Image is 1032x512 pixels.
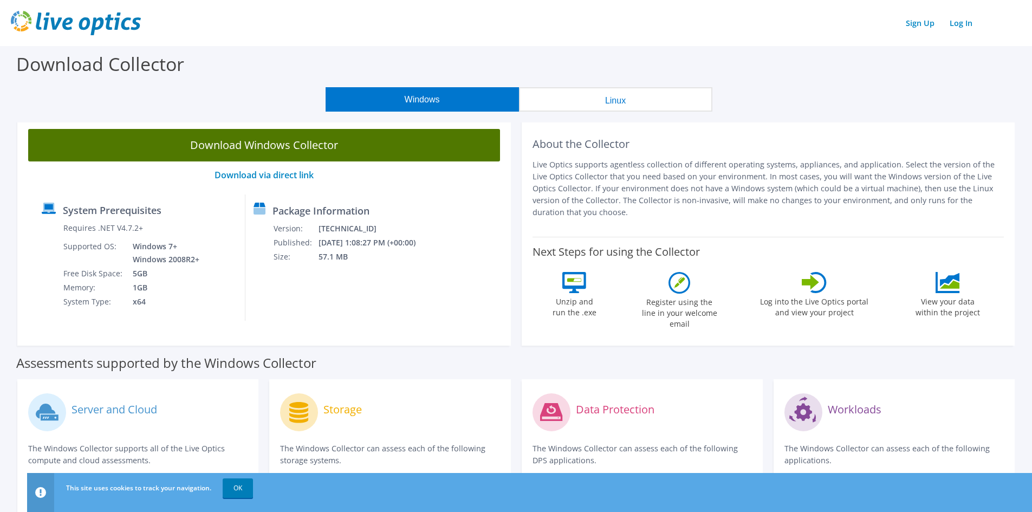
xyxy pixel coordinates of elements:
a: Log In [944,15,978,31]
td: 1GB [125,281,202,295]
td: x64 [125,295,202,309]
h2: About the Collector [533,138,1004,151]
td: Published: [273,236,318,250]
a: Download Windows Collector [28,129,500,161]
label: Register using the line in your welcome email [639,294,720,329]
label: Unzip and run the .exe [549,293,599,318]
td: System Type: [63,295,125,309]
label: Log into the Live Optics portal and view your project [760,293,869,318]
a: Download via direct link [215,169,314,181]
label: Download Collector [16,51,184,76]
label: Workloads [828,404,881,415]
p: The Windows Collector can assess each of the following applications. [784,443,1004,466]
img: live_optics_svg.svg [11,11,141,35]
label: View your data within the project [908,293,986,318]
a: Sign Up [900,15,940,31]
td: Memory: [63,281,125,295]
p: The Windows Collector supports all of the Live Optics compute and cloud assessments. [28,443,248,466]
td: Size: [273,250,318,264]
label: Data Protection [576,404,654,415]
p: The Windows Collector can assess each of the following DPS applications. [533,443,752,466]
td: Version: [273,222,318,236]
td: Free Disk Space: [63,267,125,281]
button: Windows [326,87,519,112]
label: System Prerequisites [63,205,161,216]
td: 57.1 MB [318,250,430,264]
label: Package Information [272,205,369,216]
a: OK [223,478,253,498]
td: Windows 7+ Windows 2008R2+ [125,239,202,267]
p: Live Optics supports agentless collection of different operating systems, appliances, and applica... [533,159,1004,218]
label: Assessments supported by the Windows Collector [16,358,316,368]
span: This site uses cookies to track your navigation. [66,483,211,492]
td: Supported OS: [63,239,125,267]
button: Linux [519,87,712,112]
td: 5GB [125,267,202,281]
label: Requires .NET V4.7.2+ [63,223,143,234]
td: [TECHNICAL_ID] [318,222,430,236]
label: Server and Cloud [72,404,157,415]
label: Next Steps for using the Collector [533,245,700,258]
label: Storage [323,404,362,415]
p: The Windows Collector can assess each of the following storage systems. [280,443,499,466]
td: [DATE] 1:08:27 PM (+00:00) [318,236,430,250]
